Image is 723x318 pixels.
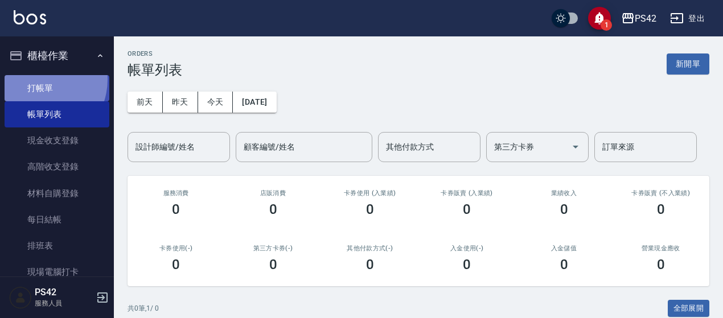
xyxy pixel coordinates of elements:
[666,8,709,29] button: 登出
[163,92,198,113] button: 昨天
[667,58,709,69] a: 新開單
[335,189,405,197] h2: 卡券使用 (入業績)
[238,189,307,197] h2: 店販消費
[335,245,405,252] h2: 其他付款方式(-)
[5,154,109,180] a: 高階收支登錄
[601,19,612,31] span: 1
[529,189,598,197] h2: 業績收入
[5,127,109,154] a: 現金收支登錄
[667,53,709,75] button: 新開單
[9,286,32,309] img: Person
[668,300,710,317] button: 全部展開
[269,201,277,217] h3: 0
[626,189,696,197] h2: 卡券販賣 (不入業績)
[141,189,211,197] h3: 服務消費
[5,233,109,259] a: 排班表
[5,259,109,285] a: 現場電腦打卡
[5,41,109,71] button: 櫃檯作業
[128,62,182,78] h3: 帳單列表
[233,92,276,113] button: [DATE]
[5,207,109,233] a: 每日結帳
[5,180,109,207] a: 材料自購登錄
[635,11,656,26] div: PS42
[463,201,471,217] h3: 0
[366,257,374,272] h3: 0
[657,257,665,272] h3: 0
[172,257,180,272] h3: 0
[529,245,598,252] h2: 入金儲值
[238,245,307,252] h2: 第三方卡券(-)
[14,10,46,24] img: Logo
[35,287,93,298] h5: PS42
[560,257,568,272] h3: 0
[566,138,585,156] button: Open
[560,201,568,217] h3: 0
[269,257,277,272] h3: 0
[463,257,471,272] h3: 0
[35,298,93,308] p: 服務人員
[657,201,665,217] h3: 0
[617,7,661,30] button: PS42
[128,92,163,113] button: 前天
[366,201,374,217] h3: 0
[5,101,109,127] a: 帳單列表
[128,50,182,57] h2: ORDERS
[588,7,611,30] button: save
[141,245,211,252] h2: 卡券使用(-)
[172,201,180,217] h3: 0
[198,92,233,113] button: 今天
[626,245,696,252] h2: 營業現金應收
[432,245,502,252] h2: 入金使用(-)
[5,75,109,101] a: 打帳單
[128,303,159,313] p: 共 0 筆, 1 / 0
[432,189,502,197] h2: 卡券販賣 (入業績)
